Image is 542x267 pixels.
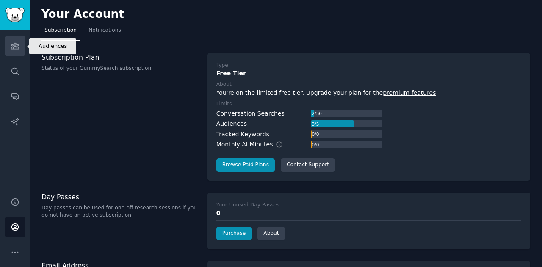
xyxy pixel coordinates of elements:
[257,227,285,240] a: About
[216,69,521,78] div: Free Tier
[216,81,232,88] div: About
[216,109,285,118] div: Conversation Searches
[311,110,323,117] div: 2 / 50
[311,130,320,138] div: 0 / 0
[281,158,335,172] a: Contact Support
[216,100,232,108] div: Limits
[216,119,247,128] div: Audiences
[88,27,121,34] span: Notifications
[216,201,279,209] div: Your Unused Day Passes
[5,8,25,22] img: GummySearch logo
[216,158,275,172] a: Browse Paid Plans
[44,27,77,34] span: Subscription
[41,24,80,41] a: Subscription
[216,227,252,240] a: Purchase
[311,141,320,149] div: 0 / 0
[216,130,269,139] div: Tracked Keywords
[41,193,199,201] h3: Day Passes
[216,140,292,149] div: Monthly AI Minutes
[41,204,199,219] p: Day passes can be used for one-off research sessions if you do not have an active subscription
[41,53,199,62] h3: Subscription Plan
[216,88,521,97] div: You're on the limited free tier. Upgrade your plan for the .
[216,62,228,69] div: Type
[41,8,124,21] h2: Your Account
[41,65,199,72] p: Status of your GummySearch subscription
[216,209,521,217] div: 0
[86,24,124,41] a: Notifications
[383,89,436,96] a: premium features
[311,120,320,128] div: 3 / 5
